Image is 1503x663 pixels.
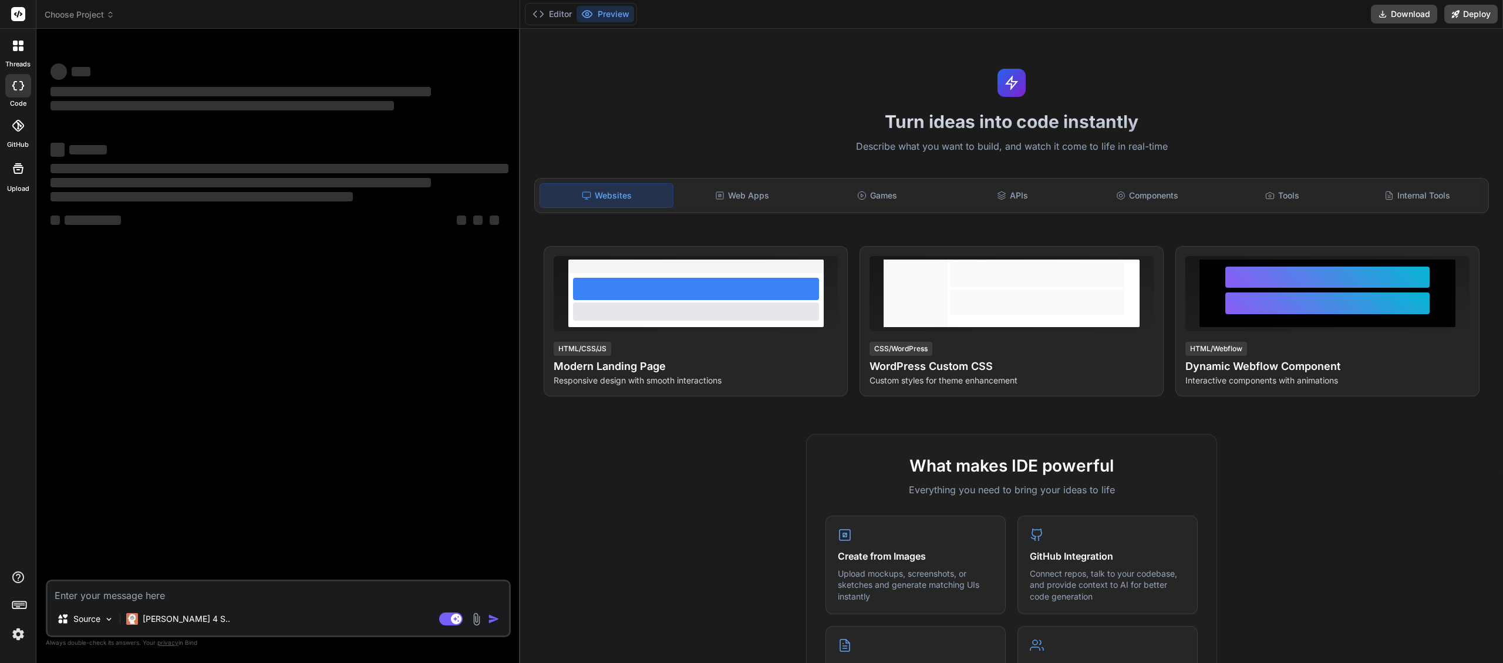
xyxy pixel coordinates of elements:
[473,216,483,225] span: ‌
[10,99,26,109] label: code
[157,639,178,646] span: privacy
[1185,342,1247,356] div: HTML/Webflow
[825,483,1198,497] p: Everything you need to bring your ideas to life
[527,111,1496,132] h1: Turn ideas into code instantly
[1371,5,1437,23] button: Download
[838,549,993,563] h4: Create from Images
[870,358,1154,375] h4: WordPress Custom CSS
[69,145,107,154] span: ‌
[1216,183,1349,208] div: Tools
[72,67,90,76] span: ‌
[554,375,838,386] p: Responsive design with smooth interactions
[577,6,634,22] button: Preview
[50,87,431,96] span: ‌
[676,183,808,208] div: Web Apps
[811,183,943,208] div: Games
[1030,549,1185,563] h4: GitHub Integration
[1185,358,1470,375] h4: Dynamic Webflow Component
[104,614,114,624] img: Pick Models
[946,183,1079,208] div: APIs
[490,216,499,225] span: ‌
[126,613,138,625] img: Claude 4 Sonnet
[1030,568,1185,603] p: Connect repos, talk to your codebase, and provide context to AI for better code generation
[65,216,121,225] span: ‌
[5,59,31,69] label: threads
[540,183,673,208] div: Websites
[1081,183,1214,208] div: Components
[527,139,1496,154] p: Describe what you want to build, and watch it come to life in real-time
[870,375,1154,386] p: Custom styles for theme enhancement
[50,143,65,157] span: ‌
[554,342,611,356] div: HTML/CSS/JS
[457,216,466,225] span: ‌
[46,637,511,648] p: Always double-check its answers. Your in Bind
[7,184,29,194] label: Upload
[50,164,508,173] span: ‌
[825,453,1198,478] h2: What makes IDE powerful
[1351,183,1484,208] div: Internal Tools
[470,612,483,626] img: attachment
[73,613,100,625] p: Source
[488,613,500,625] img: icon
[1444,5,1498,23] button: Deploy
[7,140,29,150] label: GitHub
[1185,375,1470,386] p: Interactive components with animations
[554,358,838,375] h4: Modern Landing Page
[143,613,230,625] p: [PERSON_NAME] 4 S..
[870,342,932,356] div: CSS/WordPress
[50,101,394,110] span: ‌
[45,9,114,21] span: Choose Project
[8,624,28,644] img: settings
[50,178,431,187] span: ‌
[50,192,353,201] span: ‌
[50,216,60,225] span: ‌
[50,63,67,80] span: ‌
[838,568,993,603] p: Upload mockups, screenshots, or sketches and generate matching UIs instantly
[528,6,577,22] button: Editor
